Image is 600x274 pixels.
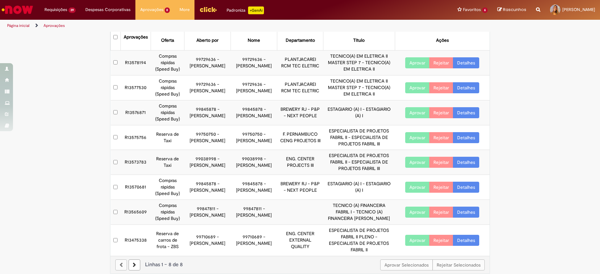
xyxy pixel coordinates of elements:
[44,23,65,28] a: Aprovações
[405,157,430,168] button: Aprovar
[277,150,323,175] td: ENG. CENTER PROJECTS III
[323,175,395,200] td: ESTAGIARIO (A) I - ESTAGIARIO (A) I
[115,261,485,268] div: Linhas 1 − 8 de 8
[120,75,151,100] td: R13577530
[436,37,449,44] div: Ações
[277,175,323,200] td: BREWERY RJ - P&P - NEXT PEOPLE
[227,6,264,14] div: Padroniza
[151,50,184,75] td: Compras rápidas (Speed Buy)
[277,75,323,100] td: PLANTJACAREI RCM TEC ELETRIC
[405,57,430,68] button: Aprovar
[151,125,184,150] td: Reserva de Taxi
[453,235,479,246] a: Detalhes
[231,125,277,150] td: 99750750 - [PERSON_NAME]
[124,34,148,40] div: Aprovações
[429,235,453,246] button: Rejeitar
[429,82,453,93] button: Rejeitar
[405,235,430,246] button: Aprovar
[562,7,595,12] span: [PERSON_NAME]
[429,132,453,143] button: Rejeitar
[184,100,231,125] td: 99845878 - [PERSON_NAME]
[120,100,151,125] td: R13576871
[184,175,231,200] td: 99845878 - [PERSON_NAME]
[405,107,430,118] button: Aprovar
[323,50,395,75] td: TECNICO(A) EM ELETRICA II MASTER STEP 7 - TECNICO(A) EM ELETRICA II
[231,200,277,225] td: 99847811 - [PERSON_NAME]
[405,82,430,93] button: Aprovar
[429,157,453,168] button: Rejeitar
[231,75,277,100] td: 99729636 - [PERSON_NAME]
[429,57,453,68] button: Rejeitar
[453,207,479,218] a: Detalhes
[323,125,395,150] td: ESPECIALISTA DE PROJETOS FABRIL II - ESPECIALISTA DE PROJETOS FABRIL III
[286,37,315,44] div: Departamento
[248,37,260,44] div: Nome
[184,75,231,100] td: 99729636 - [PERSON_NAME]
[199,5,217,14] img: click_logo_yellow_360x200.png
[151,75,184,100] td: Compras rápidas (Speed Buy)
[231,225,277,256] td: 99710689 - [PERSON_NAME]
[453,57,479,68] a: Detalhes
[453,82,479,93] a: Detalhes
[184,150,231,175] td: 99038998 - [PERSON_NAME]
[277,100,323,125] td: BREWERY RJ - P&P - NEXT PEOPLE
[231,50,277,75] td: 99729636 - [PERSON_NAME]
[120,225,151,256] td: R13475338
[482,7,488,13] span: 6
[196,37,219,44] div: Aberto por
[353,37,365,44] div: Título
[323,150,395,175] td: ESPECIALISTA DE PROJETOS FABRIL II - ESPECIALISTA DE PROJETOS FABRIL III
[429,107,453,118] button: Rejeitar
[1,3,34,16] img: ServiceNow
[277,50,323,75] td: PLANTJACAREI RCM TEC ELETRIC
[120,150,151,175] td: R13573783
[180,6,190,13] span: More
[5,20,395,32] ul: Trilhas de página
[429,207,453,218] button: Rejeitar
[248,6,264,14] p: +GenAi
[184,125,231,150] td: 99750750 - [PERSON_NAME]
[503,6,526,13] span: Rascunhos
[85,6,131,13] span: Despesas Corporativas
[151,100,184,125] td: Compras rápidas (Speed Buy)
[120,125,151,150] td: R13575756
[323,225,395,256] td: ESPECIALISTA DE PROJETOS FABRIL II PLENO - ESPECIALISTA DE PROJETOS FABRIL II
[429,182,453,193] button: Rejeitar
[69,7,76,13] span: 39
[277,225,323,256] td: ENG. CENTER EXTERNAL QUALITY
[463,6,481,13] span: Favoritos
[405,132,430,143] button: Aprovar
[44,6,67,13] span: Requisições
[405,207,430,218] button: Aprovar
[184,225,231,256] td: 99710689 - [PERSON_NAME]
[161,37,174,44] div: Oferta
[231,175,277,200] td: 99845878 - [PERSON_NAME]
[120,200,151,225] td: R13565609
[140,6,163,13] span: Aprovações
[453,157,479,168] a: Detalhes
[231,100,277,125] td: 99845878 - [PERSON_NAME]
[231,150,277,175] td: 99038998 - [PERSON_NAME]
[323,100,395,125] td: ESTAGIARIO (A) I - ESTAGIARIO (A) I
[151,175,184,200] td: Compras rápidas (Speed Buy)
[453,182,479,193] a: Detalhes
[120,175,151,200] td: R13570681
[184,50,231,75] td: 99729636 - [PERSON_NAME]
[453,107,479,118] a: Detalhes
[405,182,430,193] button: Aprovar
[120,50,151,75] td: R13578194
[151,225,184,256] td: Reserva de carros de frota - ZBS
[165,7,170,13] span: 8
[184,200,231,225] td: 99847811 - [PERSON_NAME]
[453,132,479,143] a: Detalhes
[120,31,151,50] th: Aprovações
[323,200,395,225] td: TECNICO (A) FINANCEIRA FABRIL I - TECNICO (A) FINANCEIRA [PERSON_NAME]
[7,23,30,28] a: Página inicial
[323,75,395,100] td: TECNICO(A) EM ELETRICA II MASTER STEP 7 - TECNICO(A) EM ELETRICA II
[497,7,526,13] a: Rascunhos
[277,125,323,150] td: F. PERNAMBUCO CENG PROJETOS III
[151,150,184,175] td: Reserva de Taxi
[151,200,184,225] td: Compras rápidas (Speed Buy)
